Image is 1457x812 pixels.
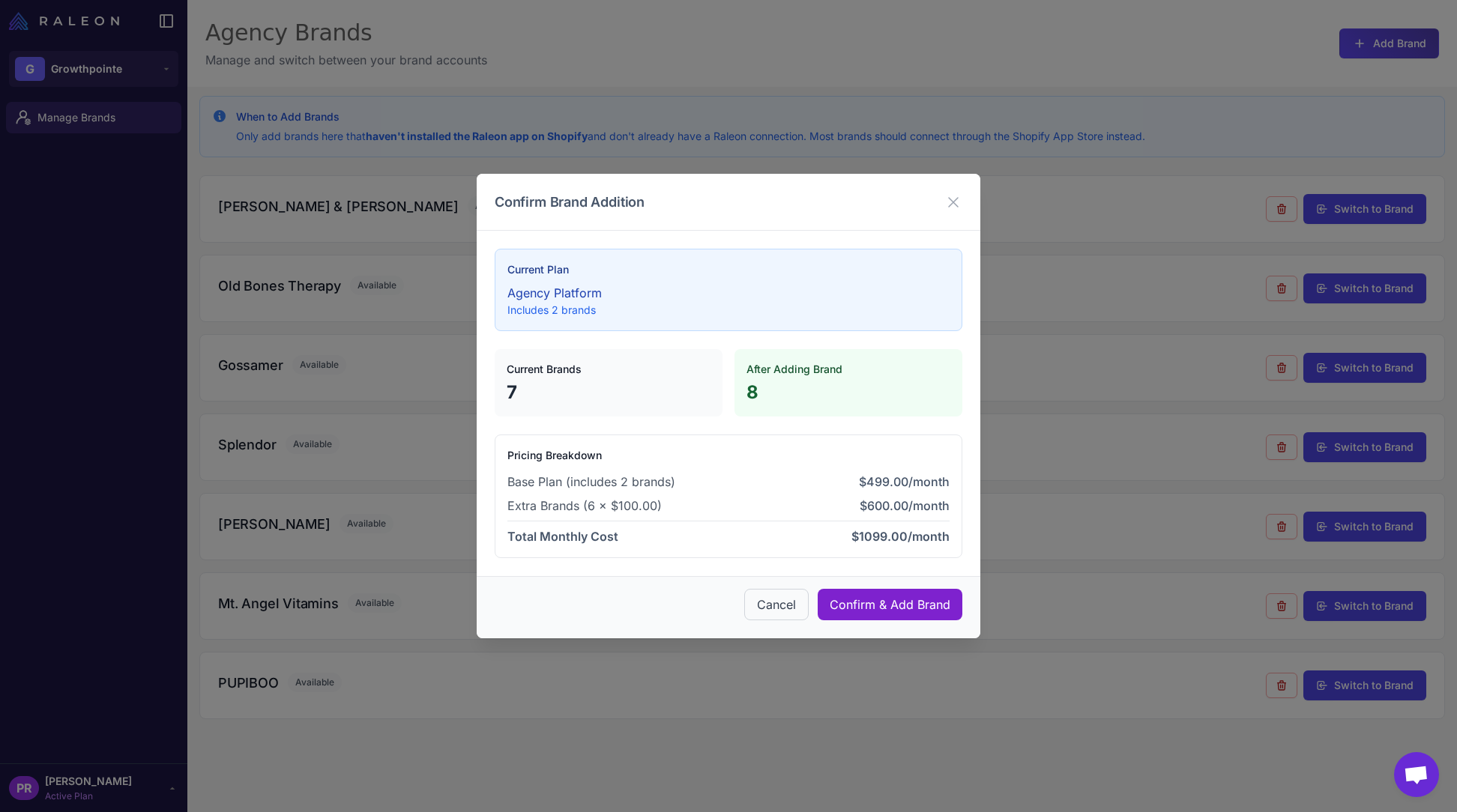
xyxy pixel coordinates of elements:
span: $499.00/month [859,474,950,489]
h4: Current Brands [507,361,711,378]
span: $600.00/month [860,498,950,513]
p: Includes 2 brands [507,302,950,318]
span: Total Monthly Cost [507,527,618,545]
button: Cancel [744,589,809,620]
span: Base Plan (includes 2 brands) [507,473,675,491]
h4: Current Plan [507,261,950,278]
div: Open chat [1394,752,1439,797]
h3: Confirm Brand Addition [495,192,645,212]
h4: After Adding Brand [746,361,950,378]
h4: Pricing Breakdown [507,447,950,464]
button: Confirm & Add Brand [818,589,962,620]
p: 7 [507,381,711,405]
span: $1099.00/month [851,529,950,544]
p: Agency Platform [507,284,950,302]
span: Confirm & Add Brand [830,596,950,613]
p: 8 [746,381,950,405]
span: Extra Brands (6 × $100.00) [507,497,662,515]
